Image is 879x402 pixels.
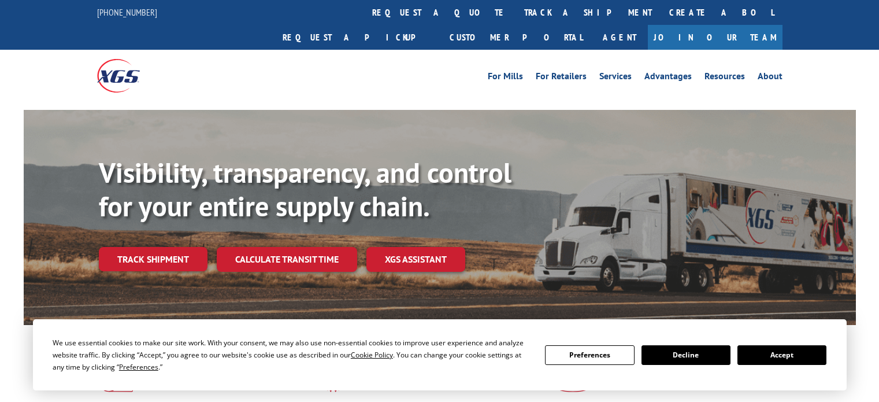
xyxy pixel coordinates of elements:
button: Decline [641,345,730,365]
a: Resources [704,72,745,84]
a: Advantages [644,72,692,84]
a: Customer Portal [441,25,591,50]
div: Cookie Consent Prompt [33,319,847,390]
a: Request a pickup [274,25,441,50]
a: Agent [591,25,648,50]
span: Preferences [119,362,158,372]
span: Cookie Policy [351,350,393,360]
div: We use essential cookies to make our site work. With your consent, we may also use non-essential ... [53,337,531,373]
a: XGS ASSISTANT [366,247,465,272]
button: Preferences [545,345,634,365]
a: About [758,72,782,84]
a: Join Our Team [648,25,782,50]
button: Accept [737,345,826,365]
a: For Retailers [536,72,587,84]
a: Services [599,72,632,84]
a: Calculate transit time [217,247,357,272]
a: Track shipment [99,247,207,271]
a: For Mills [488,72,523,84]
a: [PHONE_NUMBER] [97,6,157,18]
b: Visibility, transparency, and control for your entire supply chain. [99,154,511,224]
